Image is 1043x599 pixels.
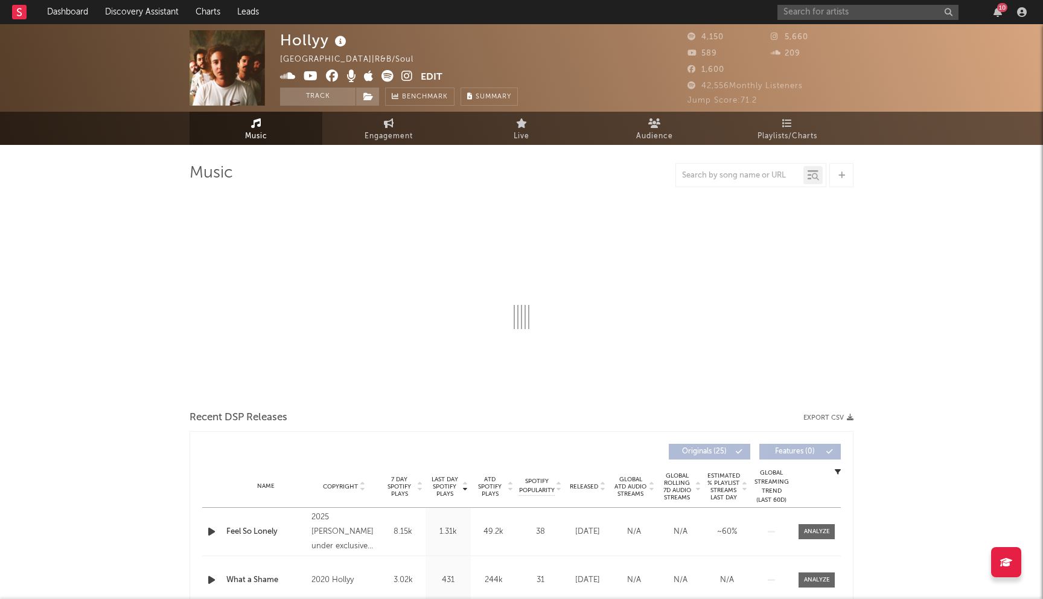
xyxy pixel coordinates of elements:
[588,112,721,145] a: Audience
[687,66,724,74] span: 1,600
[476,94,511,100] span: Summary
[245,129,267,144] span: Music
[514,129,529,144] span: Live
[383,574,423,586] div: 3.02k
[280,53,427,67] div: [GEOGRAPHIC_DATA] | R&B/Soul
[570,483,598,490] span: Released
[660,574,701,586] div: N/A
[994,7,1002,17] button: 10
[758,129,817,144] span: Playlists/Charts
[707,472,740,501] span: Estimated % Playlist Streams Last Day
[226,482,305,491] div: Name
[687,50,717,57] span: 589
[676,171,803,181] input: Search by song name or URL
[519,477,555,495] span: Spotify Popularity
[660,526,701,538] div: N/A
[753,469,789,505] div: Global Streaming Trend (Last 60D)
[383,526,423,538] div: 8.15k
[677,448,732,455] span: Originals ( 25 )
[721,112,853,145] a: Playlists/Charts
[280,88,356,106] button: Track
[455,112,588,145] a: Live
[190,112,322,145] a: Music
[803,414,853,421] button: Export CSV
[421,70,442,85] button: Edit
[614,574,654,586] div: N/A
[226,526,305,538] a: Feel So Lonely
[669,444,750,460] button: Originals(25)
[385,88,455,106] a: Benchmark
[687,82,803,90] span: 42,556 Monthly Listeners
[519,574,561,586] div: 31
[474,526,513,538] div: 49.2k
[280,30,349,50] div: Hollyy
[771,50,800,57] span: 209
[365,129,413,144] span: Engagement
[429,476,461,498] span: Last Day Spotify Plays
[707,574,747,586] div: N/A
[997,3,1007,12] div: 10
[474,476,506,498] span: ATD Spotify Plays
[323,483,358,490] span: Copyright
[614,526,654,538] div: N/A
[429,574,468,586] div: 431
[226,574,305,586] a: What a Shame
[567,526,608,538] div: [DATE]
[767,448,823,455] span: Features ( 0 )
[461,88,518,106] button: Summary
[771,33,808,41] span: 5,660
[402,90,448,104] span: Benchmark
[660,472,694,501] span: Global Rolling 7D Audio Streams
[777,5,958,20] input: Search for artists
[687,97,757,104] span: Jump Score: 71.2
[636,129,673,144] span: Audience
[614,476,647,498] span: Global ATD Audio Streams
[311,510,377,554] div: 2025 [PERSON_NAME] under exclusive license to Easy Does It Distribution
[707,526,747,538] div: ~ 60 %
[190,411,287,425] span: Recent DSP Releases
[474,574,513,586] div: 244k
[383,476,415,498] span: 7 Day Spotify Plays
[429,526,468,538] div: 1.31k
[311,573,377,588] div: 2020 Hollyy
[322,112,455,145] a: Engagement
[687,33,724,41] span: 4,150
[759,444,841,460] button: Features(0)
[567,574,608,586] div: [DATE]
[519,526,561,538] div: 38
